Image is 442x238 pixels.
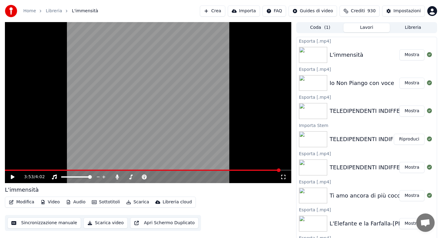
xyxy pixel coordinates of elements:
[394,134,425,145] button: Riproduci
[394,8,421,14] div: Impostazioni
[297,37,437,44] div: Esporta [.mp4]
[399,162,425,173] button: Mostra
[324,25,330,31] span: ( 1 )
[339,6,380,17] button: Crediti930
[297,150,437,157] div: Esporta [.mp4]
[289,6,337,17] button: Guides di video
[163,199,192,205] div: Libreria cloud
[130,217,199,228] button: Apri Schermo Duplicato
[200,6,225,17] button: Crea
[228,6,260,17] button: Importa
[416,213,435,232] div: Aprire la chat
[38,198,62,206] button: Video
[367,8,376,14] span: 930
[399,190,425,201] button: Mostra
[124,198,152,206] button: Scarica
[297,206,437,213] div: Esporta [.mp4]
[399,106,425,117] button: Mostra
[330,51,363,59] div: L'immensità
[23,8,98,14] nav: breadcrumb
[330,191,423,200] div: Ti amo ancora di più cocciante ok
[24,174,39,180] div: /
[7,217,81,228] button: Sincronizzazione manuale
[343,23,390,32] button: Lavori
[390,23,436,32] button: Libreria
[23,8,36,14] a: Home
[399,49,425,60] button: Mostra
[382,6,425,17] button: Impostazioni
[72,8,98,14] span: L'immensità
[297,121,437,129] div: Importa Stem
[83,217,128,228] button: Scarica video
[262,6,286,17] button: FAQ
[5,5,17,17] img: youka
[399,78,425,89] button: Mostra
[297,23,343,32] button: Coda
[330,79,394,87] div: Io Non Piango con voce
[330,219,439,228] div: L'Elefante e la Farfalla-[PERSON_NAME]
[64,198,88,206] button: Audio
[330,107,434,115] div: TELEDIPENDENTI INDIFFERENTi remix
[297,178,437,185] div: Esporta [.mp4]
[6,198,37,206] button: Modifica
[5,186,39,194] div: L'immensità
[297,65,437,73] div: Esporta [.mp4]
[46,8,62,14] a: Libreria
[297,93,437,101] div: Esporta [.mp4]
[35,174,45,180] span: 4:02
[24,174,34,180] span: 3:53
[351,8,365,14] span: Crediti
[399,218,425,229] button: Mostra
[89,198,122,206] button: Sottotitoli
